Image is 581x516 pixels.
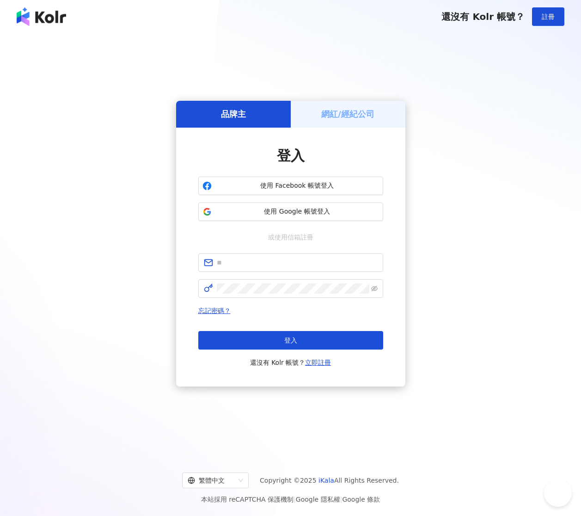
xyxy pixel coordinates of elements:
[318,477,334,484] a: iKala
[544,479,572,507] iframe: Help Scout Beacon - Open
[201,494,380,505] span: 本站採用 reCAPTCHA 保護機制
[294,496,296,503] span: |
[305,359,331,366] a: 立即註冊
[260,475,399,486] span: Copyright © 2025 All Rights Reserved.
[296,496,340,503] a: Google 隱私權
[215,181,379,190] span: 使用 Facebook 帳號登入
[198,307,231,314] a: 忘記密碼？
[342,496,380,503] a: Google 條款
[441,11,525,22] span: 還沒有 Kolr 帳號？
[250,357,331,368] span: 還沒有 Kolr 帳號？
[17,7,66,26] img: logo
[321,108,374,120] h5: 網紅/經紀公司
[262,232,320,242] span: 或使用信箱註冊
[371,285,378,292] span: eye-invisible
[221,108,246,120] h5: 品牌主
[215,207,379,216] span: 使用 Google 帳號登入
[198,177,383,195] button: 使用 Facebook 帳號登入
[277,147,305,164] span: 登入
[188,473,235,488] div: 繁體中文
[198,331,383,350] button: 登入
[198,203,383,221] button: 使用 Google 帳號登入
[532,7,564,26] button: 註冊
[284,337,297,344] span: 登入
[542,13,555,20] span: 註冊
[340,496,342,503] span: |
